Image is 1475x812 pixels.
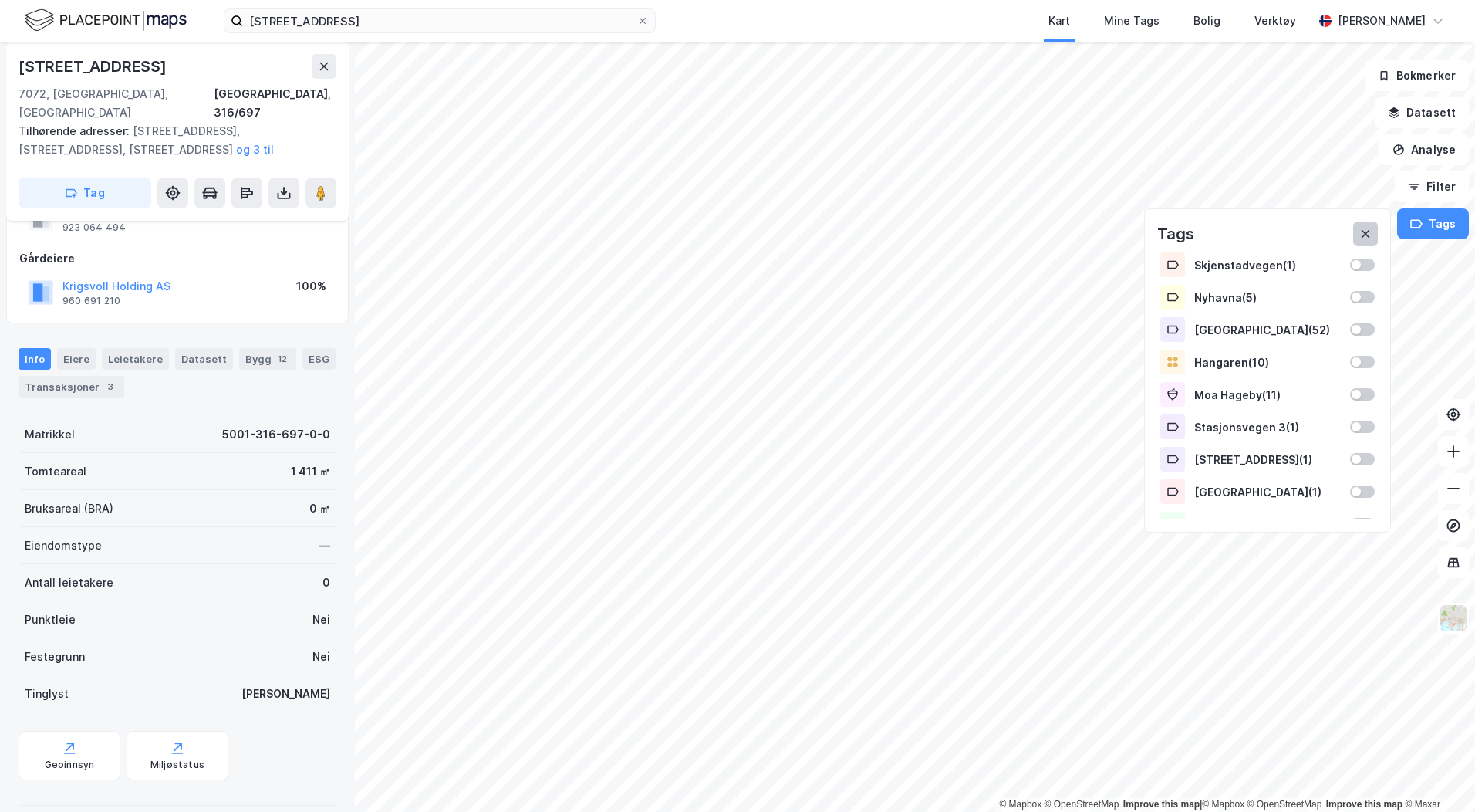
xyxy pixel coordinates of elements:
div: Hangaren ( 10 ) [1194,356,1341,369]
div: [GEOGRAPHIC_DATA] ( 52 ) [1194,323,1341,337]
div: [PERSON_NAME] [241,685,330,703]
div: Eiendomstype [25,536,102,555]
div: Miljøstatus [150,759,204,771]
div: 0 [322,573,330,592]
div: 923 064 494 [62,222,126,234]
div: [GEOGRAPHIC_DATA] ( 1 ) [1194,486,1341,499]
div: 0 ㎡ [309,499,330,518]
div: Kontrollprogram for chat [1398,738,1475,812]
div: Nei [312,648,330,666]
a: Mapbox [999,799,1041,810]
div: ESG [302,348,336,370]
div: Eiere [57,348,96,370]
iframe: Chat Widget [1398,738,1475,812]
div: — [319,536,330,555]
div: Mine Tags [1104,12,1159,30]
a: OpenStreetMap [1045,799,1119,810]
a: Mapbox [1202,799,1244,810]
div: Bruksareal (BRA) [25,499,113,518]
button: Analyse [1379,134,1469,165]
div: Bolig [1193,12,1220,30]
div: [STREET_ADDRESS] ( 1 ) [1194,453,1341,466]
div: Nei [312,611,330,629]
div: [PERSON_NAME] [1338,12,1426,30]
div: 960 691 210 [62,295,120,307]
div: [GEOGRAPHIC_DATA], 316/697 [214,85,336,122]
button: Tag [19,178,151,208]
div: Matrikkel [25,425,75,444]
div: Kart [1048,12,1070,30]
div: 5001-316-697-0-0 [222,425,330,444]
div: Verktøy [1254,12,1296,30]
div: 3 [103,379,118,394]
input: Søk på adresse, matrikkel, gårdeiere, leietakere eller personer [243,9,636,32]
div: 12 [275,351,290,367]
div: Tomteareal [25,462,86,481]
div: Stasjonsvegen 3 ( 1 ) [1194,421,1341,434]
button: Bokmerker [1365,60,1469,91]
div: Tags [1157,222,1194,246]
div: Punktleie [25,611,76,629]
button: Filter [1395,171,1469,202]
div: Geoinnsyn [45,759,95,771]
div: Transaksjoner [19,376,124,398]
a: Improve this map [1123,799,1200,810]
div: Nyhavna ( 5 ) [1194,291,1341,304]
span: Tilhørende adresser: [19,124,133,137]
div: Info [19,348,51,370]
div: Festegrunn [25,648,85,666]
div: | [999,797,1440,812]
div: Leietakere [102,348,169,370]
div: [STREET_ADDRESS], [STREET_ADDRESS], [STREET_ADDRESS] [19,122,324,159]
div: [STREET_ADDRESS] [19,54,170,79]
a: Improve this map [1326,799,1402,810]
a: OpenStreetMap [1247,799,1322,810]
div: Bygg [239,348,296,370]
img: Z [1439,604,1468,633]
div: Moa Hageby ( 11 ) [1194,388,1341,401]
div: 7072, [GEOGRAPHIC_DATA], [GEOGRAPHIC_DATA] [19,85,214,122]
div: Datasett [175,348,233,370]
img: logo.f888ab2527a4732fd821a326f86c7f29.svg [25,7,187,34]
div: Antall leietakere [25,573,113,592]
div: Skjenstadvegen ( 1 ) [1194,259,1341,272]
button: Datasett [1375,97,1469,128]
div: [PERSON_NAME] gate ( 1 ) [1194,518,1341,531]
div: Gårdeiere [19,249,336,268]
div: 100% [296,277,326,296]
div: 1 411 ㎡ [291,462,330,481]
button: Tags [1397,208,1469,239]
div: Tinglyst [25,685,69,703]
